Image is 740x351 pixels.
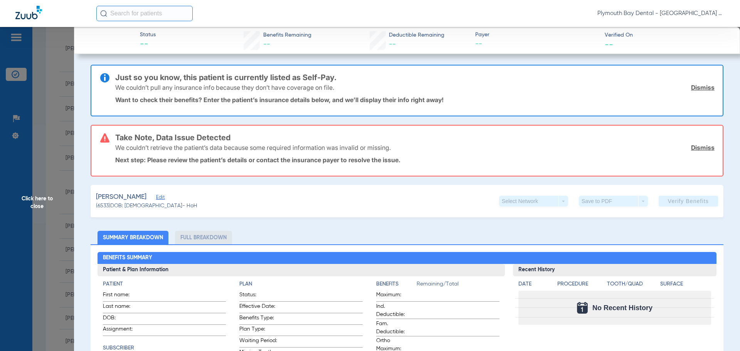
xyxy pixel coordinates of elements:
span: (6533) DOB: [DEMOGRAPHIC_DATA] - HoH [96,202,197,210]
h4: Patient [103,280,226,288]
p: We couldn’t pull any insurance info because they don’t have coverage on file. [115,84,334,91]
img: Calendar [577,302,588,314]
span: Assignment: [103,325,141,336]
app-breakdown-title: Date [518,280,551,291]
span: First name: [103,291,141,301]
h3: Just so you know, this patient is currently listed as Self-Pay. [115,74,715,81]
img: Zuub Logo [15,6,42,19]
span: Effective Date: [239,302,277,313]
span: Plymouth Bay Dental - [GEOGRAPHIC_DATA] Dental [597,10,725,17]
h4: Procedure [557,280,604,288]
span: Ind. Deductible: [376,302,414,319]
li: Summary Breakdown [98,231,168,244]
app-breakdown-title: Tooth/Quad [607,280,658,291]
a: Dismiss [691,144,715,151]
span: Status: [239,291,277,301]
h3: Take Note, Data Issue Detected [115,134,715,141]
h4: Date [518,280,551,288]
input: Search for patients [96,6,193,21]
h4: Plan [239,280,363,288]
h2: Benefits Summary [98,252,717,264]
h4: Tooth/Quad [607,280,658,288]
span: Deductible Remaining [389,31,444,39]
p: Want to check their benefits? Enter the patient’s insurance details below, and we’ll display thei... [115,96,715,104]
img: Search Icon [100,10,107,17]
span: Maximum: [376,291,414,301]
h4: Surface [660,280,711,288]
span: Payer [475,31,598,39]
h3: Recent History [513,264,717,276]
span: -- [389,41,396,48]
app-breakdown-title: Benefits [376,280,417,291]
span: No Recent History [592,304,653,312]
h3: Patient & Plan Information [98,264,505,276]
span: Plan Type: [239,325,277,336]
span: Benefits Type: [239,314,277,324]
span: Edit [156,195,163,202]
span: -- [475,39,598,49]
span: Remaining/Total [417,280,499,291]
span: Benefits Remaining [263,31,311,39]
p: We couldn’t retrieve the patient’s data because some required information was invalid or missing. [115,144,391,151]
span: [PERSON_NAME] [96,192,146,202]
a: Dismiss [691,84,715,91]
span: Verified On [605,31,728,39]
span: -- [140,39,156,50]
span: -- [605,40,613,48]
span: DOB: [103,314,141,324]
app-breakdown-title: Procedure [557,280,604,291]
span: Last name: [103,302,141,313]
img: info-icon [100,73,109,82]
span: Waiting Period: [239,337,277,347]
app-breakdown-title: Surface [660,280,711,291]
li: Full Breakdown [175,231,232,244]
span: Fam. Deductible: [376,320,414,336]
h4: Benefits [376,280,417,288]
span: -- [263,41,270,48]
img: error-icon [100,133,109,143]
p: Next step: Please review the patient’s details or contact the insurance payer to resolve the issue. [115,156,715,164]
span: Status [140,31,156,39]
iframe: Chat Widget [701,314,740,351]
